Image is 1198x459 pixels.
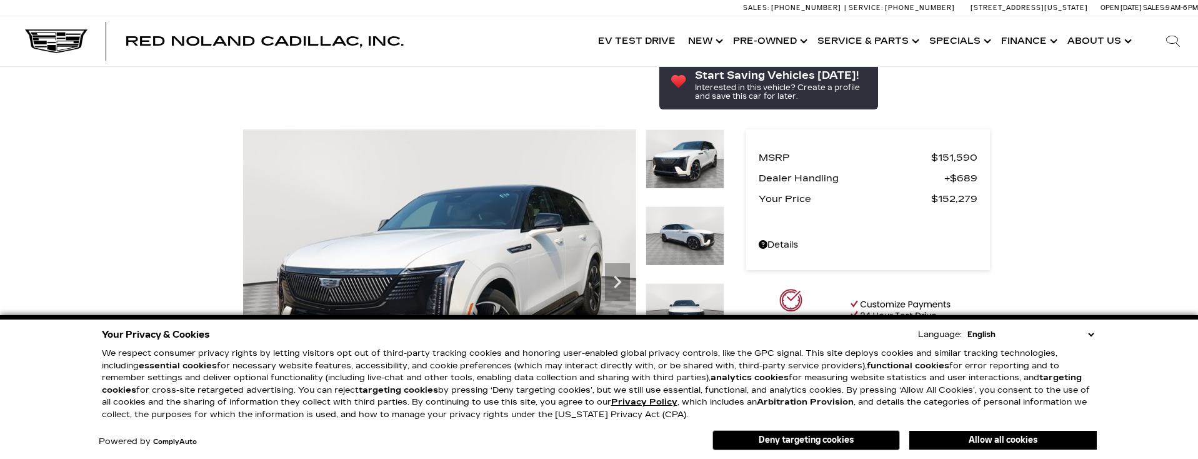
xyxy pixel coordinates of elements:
img: New 2025 Summit White Cadillac Sport 2 image 1 [646,129,724,189]
a: Your Price $152,279 [759,190,977,208]
span: Dealer Handling [759,169,944,187]
button: Allow all cookies [909,431,1097,450]
span: Service: [849,4,883,12]
a: MSRP $151,590 [759,149,977,166]
span: Sales: [743,4,769,12]
span: MSRP [759,149,931,166]
img: New 2025 Summit White Cadillac Sport 2 image 1 [243,129,636,425]
strong: analytics cookies [711,373,789,383]
span: 9 AM-6 PM [1166,4,1198,12]
button: Deny targeting cookies [712,430,900,450]
span: Your Price [759,190,931,208]
a: Details [759,236,977,254]
a: ComplyAuto [153,438,197,446]
span: [PHONE_NUMBER] [885,4,955,12]
img: New 2025 Summit White Cadillac Sport 2 image 3 [646,283,724,343]
a: Sales: [PHONE_NUMBER] [743,4,844,11]
strong: targeting cookies [102,373,1082,395]
div: Next [605,263,630,301]
a: Privacy Policy [611,397,677,407]
img: New 2025 Summit White Cadillac Sport 2 image 2 [646,206,724,266]
span: Red Noland Cadillac, Inc. [125,34,404,49]
a: New [682,16,727,66]
div: Powered by [99,438,197,446]
span: $689 [944,169,977,187]
strong: functional cookies [867,361,949,371]
a: Red Noland Cadillac, Inc. [125,35,404,48]
span: [PHONE_NUMBER] [771,4,841,12]
a: Service & Parts [811,16,923,66]
span: $151,590 [931,149,977,166]
strong: targeting cookies [359,385,438,395]
p: We respect consumer privacy rights by letting visitors opt out of third-party tracking cookies an... [102,348,1097,421]
a: EV Test Drive [592,16,682,66]
a: Finance [995,16,1061,66]
a: Service: [PHONE_NUMBER] [844,4,958,11]
div: Language: [918,331,962,339]
strong: Arbitration Provision [757,397,854,407]
span: Your Privacy & Cookies [102,326,210,343]
a: Specials [923,16,995,66]
span: Sales: [1143,4,1166,12]
strong: essential cookies [139,361,217,371]
a: [STREET_ADDRESS][US_STATE] [971,4,1088,12]
a: Pre-Owned [727,16,811,66]
img: Cadillac Dark Logo with Cadillac White Text [25,29,87,53]
a: About Us [1061,16,1136,66]
span: Open [DATE] [1101,4,1142,12]
span: $152,279 [931,190,977,208]
select: Language Select [964,328,1097,341]
a: Dealer Handling $689 [759,169,977,187]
